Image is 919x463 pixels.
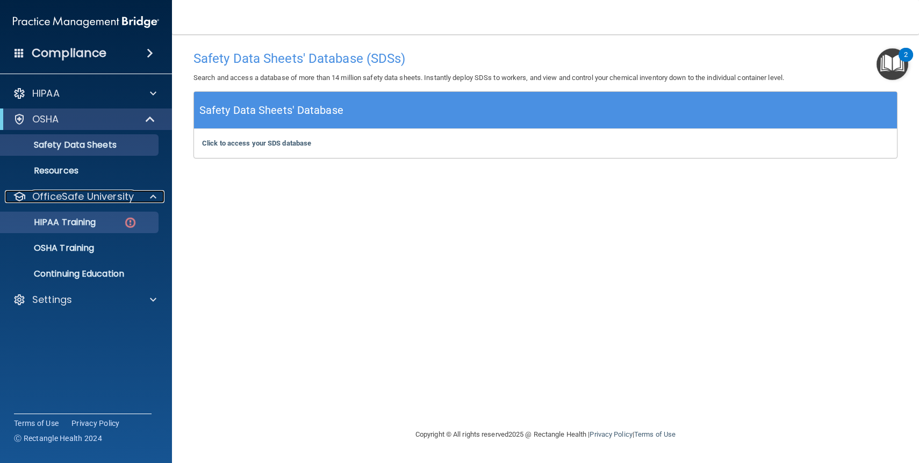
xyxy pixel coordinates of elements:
[877,48,908,80] button: Open Resource Center, 2 new notifications
[13,293,156,306] a: Settings
[193,52,898,66] h4: Safety Data Sheets' Database (SDSs)
[7,243,94,254] p: OSHA Training
[32,46,106,61] h4: Compliance
[32,113,59,126] p: OSHA
[32,87,60,100] p: HIPAA
[7,140,154,150] p: Safety Data Sheets
[71,418,120,429] a: Privacy Policy
[14,433,102,444] span: Ⓒ Rectangle Health 2024
[349,417,742,452] div: Copyright © All rights reserved 2025 @ Rectangle Health | |
[634,430,676,438] a: Terms of Use
[13,190,156,203] a: OfficeSafe University
[7,165,154,176] p: Resources
[590,430,632,438] a: Privacy Policy
[733,387,906,430] iframe: Drift Widget Chat Controller
[7,269,154,279] p: Continuing Education
[124,216,137,229] img: danger-circle.6113f641.png
[13,113,156,126] a: OSHA
[13,11,159,33] img: PMB logo
[202,139,311,147] a: Click to access your SDS database
[7,217,96,228] p: HIPAA Training
[14,418,59,429] a: Terms of Use
[904,55,908,69] div: 2
[13,87,156,100] a: HIPAA
[32,293,72,306] p: Settings
[199,101,343,120] h5: Safety Data Sheets' Database
[32,190,134,203] p: OfficeSafe University
[193,71,898,84] p: Search and access a database of more than 14 million safety data sheets. Instantly deploy SDSs to...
